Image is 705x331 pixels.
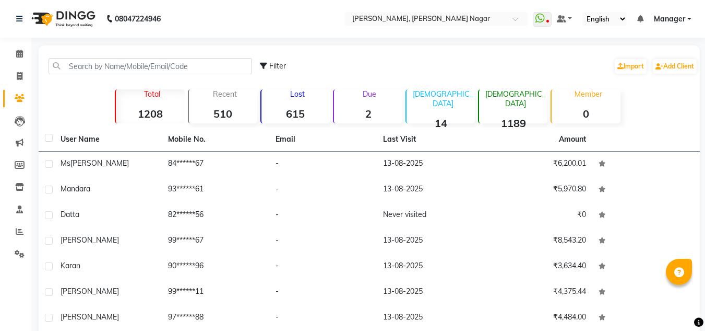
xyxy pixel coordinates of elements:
span: Ms [61,158,70,168]
input: Search by Name/Mobile/Email/Code [49,58,252,74]
iframe: chat widget [661,289,695,321]
a: Add Client [653,59,697,74]
strong: 1208 [116,107,184,120]
p: Total [120,89,184,99]
span: [PERSON_NAME] [61,235,119,245]
strong: 14 [407,117,475,130]
strong: 615 [261,107,330,120]
th: Amount [553,128,592,151]
td: - [269,152,377,177]
p: [DEMOGRAPHIC_DATA] [411,89,475,108]
p: Member [556,89,620,99]
td: ₹6,200.01 [485,152,592,177]
p: Lost [266,89,330,99]
strong: 2 [334,107,402,120]
a: Import [615,59,647,74]
td: ₹4,484.00 [485,305,592,331]
td: - [269,203,377,229]
span: [PERSON_NAME] [70,158,129,168]
td: - [269,177,377,203]
td: ₹0 [485,203,592,229]
td: ₹5,970.80 [485,177,592,203]
th: Email [269,128,377,152]
td: 13-08-2025 [377,152,484,177]
td: - [269,229,377,254]
td: Never visited [377,203,484,229]
p: Recent [193,89,257,99]
td: - [269,305,377,331]
strong: 0 [552,107,620,120]
strong: 510 [189,107,257,120]
td: 13-08-2025 [377,280,484,305]
td: 13-08-2025 [377,254,484,280]
td: 13-08-2025 [377,177,484,203]
img: logo [27,4,98,33]
td: ₹3,634.40 [485,254,592,280]
span: Filter [269,61,286,71]
td: - [269,280,377,305]
td: 13-08-2025 [377,305,484,331]
th: Mobile No. [162,128,269,152]
strong: 1189 [479,117,547,130]
td: - [269,254,377,280]
span: Manager [654,14,685,25]
b: 08047224946 [115,4,161,33]
th: User Name [54,128,162,152]
p: [DEMOGRAPHIC_DATA] [483,89,547,108]
td: ₹8,543.20 [485,229,592,254]
p: Due [336,89,402,99]
span: [PERSON_NAME] [61,287,119,296]
td: ₹4,375.44 [485,280,592,305]
td: 13-08-2025 [377,229,484,254]
span: [PERSON_NAME] [61,312,119,322]
span: Karan [61,261,80,270]
th: Last Visit [377,128,484,152]
span: Datta [61,210,79,219]
span: Mandara [61,184,90,193]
